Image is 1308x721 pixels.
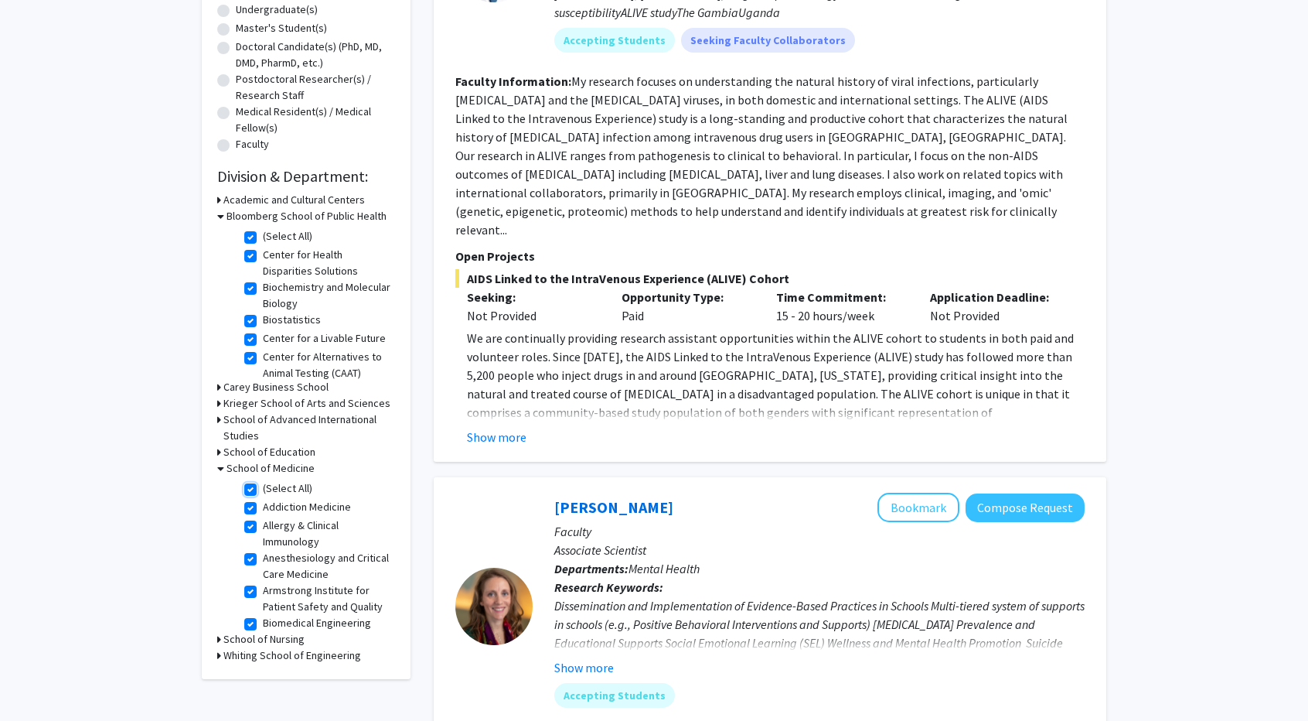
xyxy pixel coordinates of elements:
p: We are continually providing research assistant opportunities within the ALIVE cohort to students... [467,329,1085,552]
label: Addiction Medicine [263,499,351,515]
label: Center for Health Disparities Solutions [263,247,391,279]
div: 15 - 20 hours/week [765,288,919,325]
b: Research Keywords: [554,579,663,595]
div: Dissemination and Implementation of Evidence-Based Practices in Schools Multi-tiered system of su... [554,596,1085,671]
h3: Academic and Cultural Centers [223,192,365,208]
label: Master's Student(s) [236,20,327,36]
div: Not Provided [918,288,1073,325]
label: Faculty [236,136,269,152]
label: (Select All) [263,228,312,244]
h3: School of Education [223,444,315,460]
p: Application Deadline: [930,288,1061,306]
mat-chip: Seeking Faculty Collaborators [681,28,855,53]
b: Departments: [554,561,628,576]
h3: School of Medicine [227,460,315,477]
label: Center for a Livable Future [263,330,386,347]
label: (Select All) [263,480,312,497]
label: Armstrong Institute for Patient Safety and Quality [263,583,391,615]
p: Faculty [554,522,1085,541]
label: Medical Resident(s) / Medical Fellow(s) [236,104,395,136]
label: Doctoral Candidate(s) (PhD, MD, DMD, PharmD, etc.) [236,39,395,71]
span: AIDS Linked to the IntraVenous Experience (ALIVE) Cohort [455,269,1085,288]
label: Undergraduate(s) [236,2,318,18]
label: Biostatistics [263,312,321,328]
p: Seeking: [467,288,598,306]
fg-read-more: My research focuses on understanding the natural history of viral infections, particularly [MEDIC... [455,73,1068,237]
iframe: Chat [12,651,66,709]
button: Add Elise Pas to Bookmarks [877,493,959,522]
h3: School of Nursing [223,631,305,648]
div: Not Provided [467,306,598,325]
h3: Krieger School of Arts and Sciences [223,395,390,412]
h3: Whiting School of Engineering [223,648,361,664]
h3: Carey Business School [223,379,329,395]
p: Associate Scientist [554,541,1085,559]
mat-chip: Accepting Students [554,683,675,708]
button: Show more [554,658,614,677]
label: Biochemistry and Molecular Biology [263,279,391,312]
label: Biomedical Engineering [263,615,371,631]
h2: Division & Department: [217,167,395,186]
b: Faculty Information: [455,73,571,89]
button: Show more [467,428,526,446]
h3: School of Advanced International Studies [223,412,395,444]
span: Mental Health [628,561,700,576]
a: [PERSON_NAME] [554,497,673,517]
label: Postdoctoral Researcher(s) / Research Staff [236,71,395,104]
p: Open Projects [455,247,1085,265]
button: Compose Request to Elise Pas [966,494,1085,522]
p: Time Commitment: [776,288,908,306]
div: Paid [610,288,765,325]
label: Center for Alternatives to Animal Testing (CAAT) [263,349,391,381]
label: Allergy & Clinical Immunology [263,518,391,550]
label: Anesthesiology and Critical Care Medicine [263,550,391,583]
mat-chip: Accepting Students [554,28,675,53]
h3: Bloomberg School of Public Health [227,208,387,224]
p: Opportunity Type: [622,288,753,306]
